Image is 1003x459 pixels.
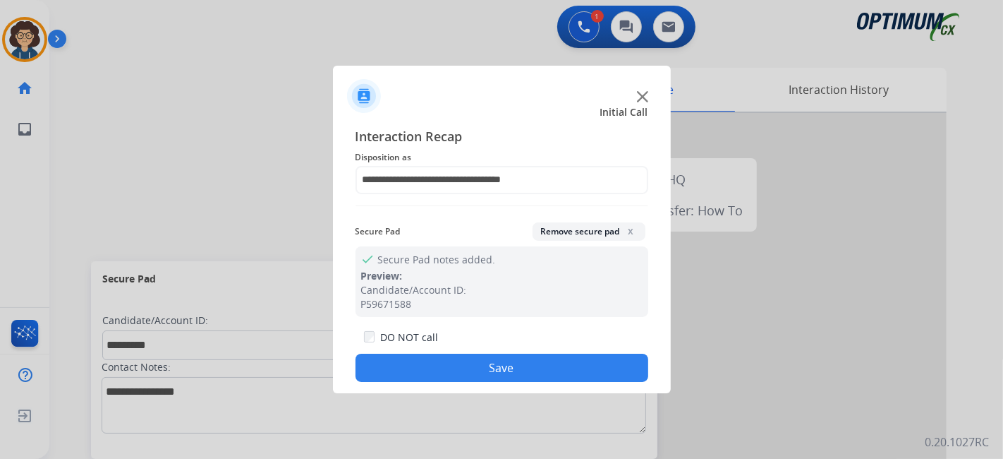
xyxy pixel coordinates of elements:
span: Initial Call [600,105,648,119]
button: Remove secure padx [533,222,645,241]
mat-icon: check [361,252,372,263]
img: contactIcon [347,79,381,113]
span: Preview: [361,269,403,282]
button: Save [355,354,648,382]
div: Secure Pad notes added. [355,246,648,317]
div: Candidate/Account ID: P59671588 [361,283,643,311]
span: Secure Pad [355,223,401,240]
span: Interaction Recap [355,126,648,149]
label: DO NOT call [380,330,438,345]
span: x [626,225,637,237]
p: 0.20.1027RC [925,434,989,451]
span: Disposition as [355,149,648,166]
img: contact-recap-line.svg [355,205,648,206]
